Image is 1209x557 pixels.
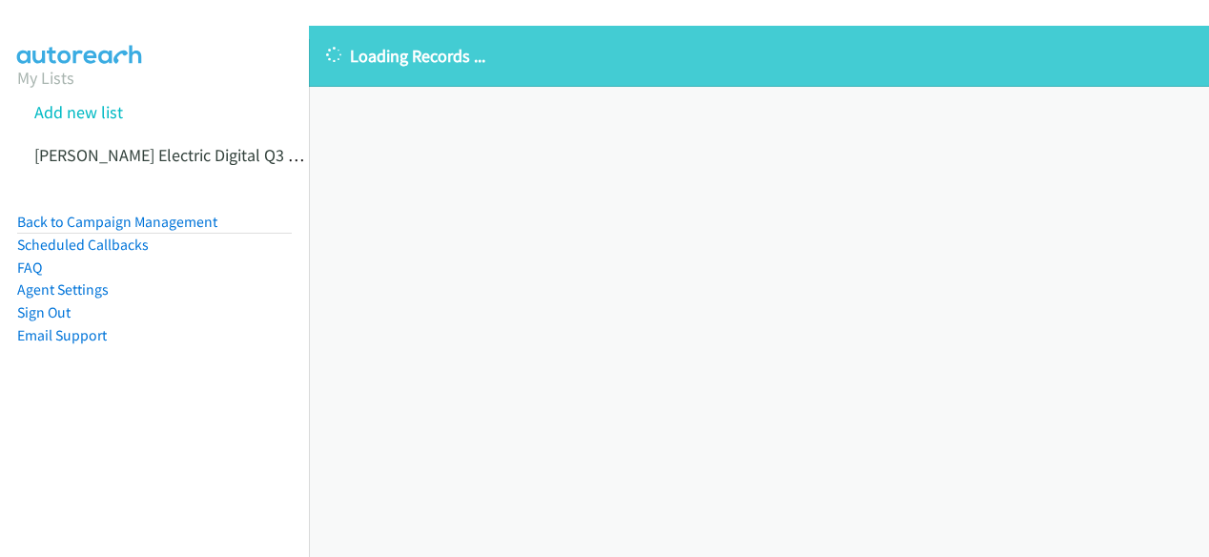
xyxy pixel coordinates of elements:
a: Add new list [34,101,123,123]
a: Email Support [17,326,107,344]
a: Agent Settings [17,280,109,299]
a: [PERSON_NAME] Electric Digital Q3 Fy25 Rm Air Se T Cs [34,144,428,166]
a: Back to Campaign Management [17,213,217,231]
a: Sign Out [17,303,71,321]
a: My Lists [17,67,74,89]
a: Scheduled Callbacks [17,236,149,254]
p: Loading Records ... [326,43,1192,69]
a: FAQ [17,258,42,277]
